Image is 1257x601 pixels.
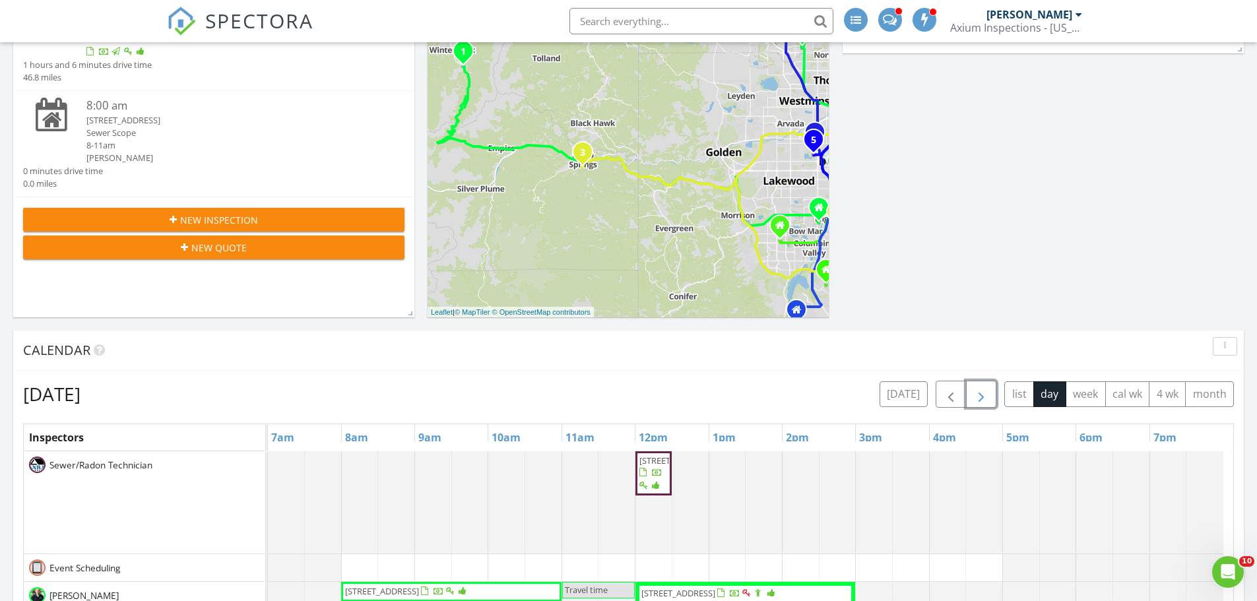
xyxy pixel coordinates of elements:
div: [STREET_ADDRESS] [86,114,373,127]
span: Event Scheduling [47,561,123,575]
i: 5 [811,136,816,145]
img: screenshot_20250529_at_4.55.21pm.png [29,559,46,576]
div: 3323 W 32nd Ave, Denver, CO 80211 [815,132,823,140]
span: Travel time [565,584,608,596]
a: Leaflet [431,308,453,316]
div: 0 minutes drive time [23,165,103,177]
i: 1 [461,47,466,57]
div: 1 hours and 6 minutes drive time [23,59,152,71]
span: SPECTORA [205,7,313,34]
a: SPECTORA [167,18,313,46]
a: 11am [562,427,598,448]
a: 9am [415,427,445,448]
div: Sewer Scope [86,127,373,139]
a: 5pm [1003,427,1033,448]
button: month [1185,381,1234,407]
span: New Inspection [180,213,258,227]
iframe: Intercom live chat [1212,556,1244,588]
div: [PERSON_NAME] [986,8,1072,21]
span: New Quote [191,241,247,255]
span: [STREET_ADDRESS] [641,587,715,599]
div: 2213 King St, Denver, CO 80211 [814,139,822,147]
span: Sewer/Radon Technician [47,459,155,472]
a: 10am [488,427,524,448]
span: Inspectors [29,430,84,445]
a: 2pm [783,427,812,448]
input: Search everything... [569,8,833,34]
a: 8am [342,427,371,448]
div: 8-11am [86,139,373,152]
a: 1pm [709,427,739,448]
div: 78746 US HWY 40 209, Winter Park, Colorado 80482 [463,51,471,59]
button: Previous day [936,381,967,408]
a: 7pm [1150,427,1180,448]
button: [DATE] [880,381,928,407]
div: 0.0 miles [23,177,103,190]
a: 6pm [1076,427,1106,448]
a: © MapTiler [455,308,490,316]
a: © OpenStreetMap contributors [492,308,591,316]
i: 3 [580,148,585,158]
a: 12pm [635,427,671,448]
h2: [DATE] [23,381,81,407]
span: [STREET_ADDRESS] [639,455,713,466]
i: 1 [812,129,818,138]
div: 812 Soda Creek Road , Idaho Springs, Colorado 80452 [583,152,591,160]
button: Next day [966,381,997,408]
div: Axium Inspections - Colorado [950,21,1082,34]
div: 8:00 am [86,98,373,114]
div: 9815 Falcon Ln, Littleton CO 80125 [796,309,804,317]
a: 4pm [930,427,959,448]
a: 8:00 am [STREET_ADDRESS] Sewer Scope 8-11am [PERSON_NAME] 0 minutes drive time 0.0 miles [23,98,404,190]
a: 3pm [856,427,886,448]
span: 10 [1239,556,1254,567]
button: day [1033,381,1066,407]
div: | [428,307,594,318]
div: 1464 Braewood Ave, Highlands Ranch CO 80129 [826,269,834,277]
button: cal wk [1105,381,1150,407]
img: The Best Home Inspection Software - Spectora [167,7,196,36]
a: 7am [268,427,298,448]
button: list [1004,381,1034,407]
div: 4153 S Decatur St, Englewood CO 80110-4307 [819,207,827,215]
button: week [1066,381,1106,407]
img: screenshot_20240404_at_12.14.50pm.png [29,457,46,473]
button: New Quote [23,236,404,259]
button: 4 wk [1149,381,1186,407]
button: New Inspection [23,208,404,232]
div: 46.8 miles [23,71,152,84]
div: [PERSON_NAME] [86,152,373,164]
div: 8884 West Cross Place, Littleton CO 80123 [780,225,788,233]
span: [STREET_ADDRESS] [345,585,419,597]
span: Calendar [23,341,90,359]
